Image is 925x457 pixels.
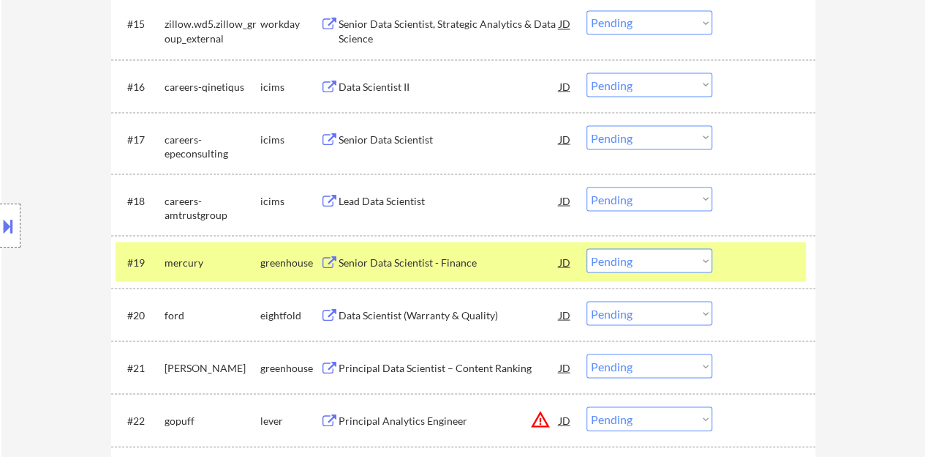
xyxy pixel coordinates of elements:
[127,79,153,94] div: #16
[260,360,320,375] div: greenhouse
[260,193,320,208] div: icims
[558,187,573,213] div: JD
[260,308,320,322] div: eightfold
[339,132,559,146] div: Senior Data Scientist
[339,79,559,94] div: Data Scientist II
[260,132,320,146] div: icims
[339,360,559,375] div: Principal Data Scientist – Content Ranking
[260,79,320,94] div: icims
[127,413,153,428] div: #22
[339,308,559,322] div: Data Scientist (Warranty & Quality)
[260,17,320,31] div: workday
[530,409,551,429] button: warning_amber
[165,79,260,94] div: careers-qinetiqus
[558,73,573,99] div: JD
[165,360,260,375] div: [PERSON_NAME]
[260,255,320,270] div: greenhouse
[165,413,260,428] div: gopuff
[558,10,573,37] div: JD
[558,406,573,433] div: JD
[260,413,320,428] div: lever
[127,17,153,31] div: #15
[339,413,559,428] div: Principal Analytics Engineer
[558,125,573,152] div: JD
[558,354,573,380] div: JD
[558,248,573,275] div: JD
[558,301,573,327] div: JD
[339,193,559,208] div: Lead Data Scientist
[339,17,559,45] div: Senior Data Scientist, Strategic Analytics & Data Science
[165,17,260,45] div: zillow.wd5.zillow_group_external
[127,360,153,375] div: #21
[339,255,559,270] div: Senior Data Scientist - Finance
